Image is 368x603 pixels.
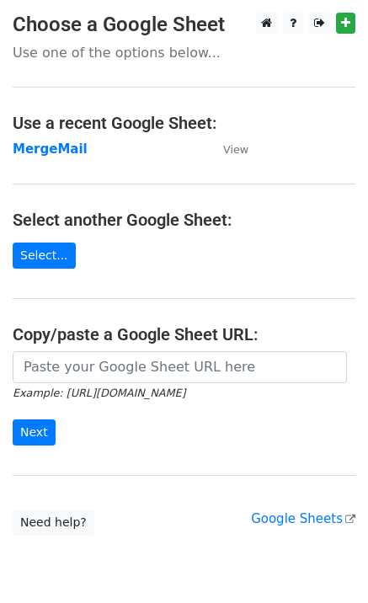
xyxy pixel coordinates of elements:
a: Need help? [13,510,94,536]
a: MergeMail [13,141,88,157]
h4: Copy/paste a Google Sheet URL: [13,324,355,344]
h4: Use a recent Google Sheet: [13,113,355,133]
a: Google Sheets [251,511,355,526]
h3: Choose a Google Sheet [13,13,355,37]
p: Use one of the options below... [13,44,355,61]
a: View [206,141,248,157]
input: Next [13,419,56,446]
small: View [223,143,248,156]
h4: Select another Google Sheet: [13,210,355,230]
input: Paste your Google Sheet URL here [13,351,347,383]
a: Select... [13,243,76,269]
small: Example: [URL][DOMAIN_NAME] [13,387,185,399]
